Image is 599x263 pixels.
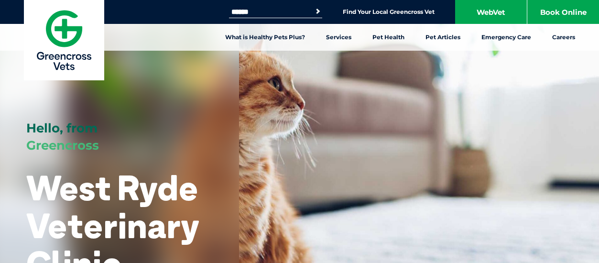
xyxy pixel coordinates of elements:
a: Services [316,24,362,51]
button: Search [313,7,323,16]
a: Pet Articles [415,24,471,51]
a: Pet Health [362,24,415,51]
a: What is Healthy Pets Plus? [215,24,316,51]
a: Find Your Local Greencross Vet [343,8,435,16]
a: Careers [542,24,586,51]
a: Emergency Care [471,24,542,51]
span: Greencross [26,138,99,153]
span: Hello, from [26,121,98,136]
